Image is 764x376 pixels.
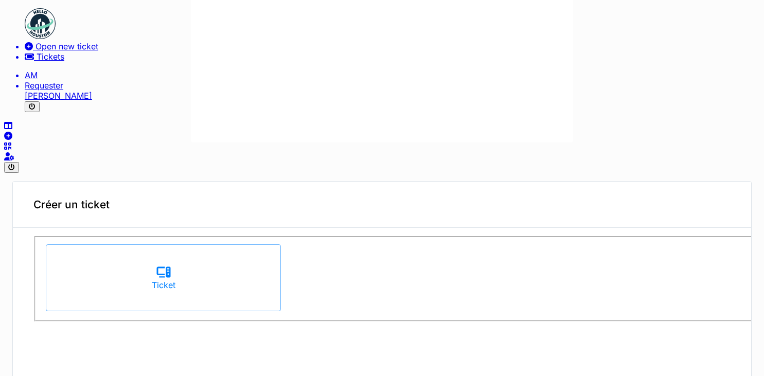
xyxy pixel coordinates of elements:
a: Tickets [25,51,760,62]
span: Tickets [37,51,64,62]
a: Open new ticket [25,41,760,51]
li: [PERSON_NAME] [25,80,760,101]
div: Ticket [152,280,175,290]
span: Open new ticket [35,41,98,51]
img: Badge_color-CXgf-gQk.svg [25,8,56,39]
li: AM [25,70,760,80]
div: Requester [25,80,760,91]
a: AM Requester[PERSON_NAME] [25,70,760,101]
